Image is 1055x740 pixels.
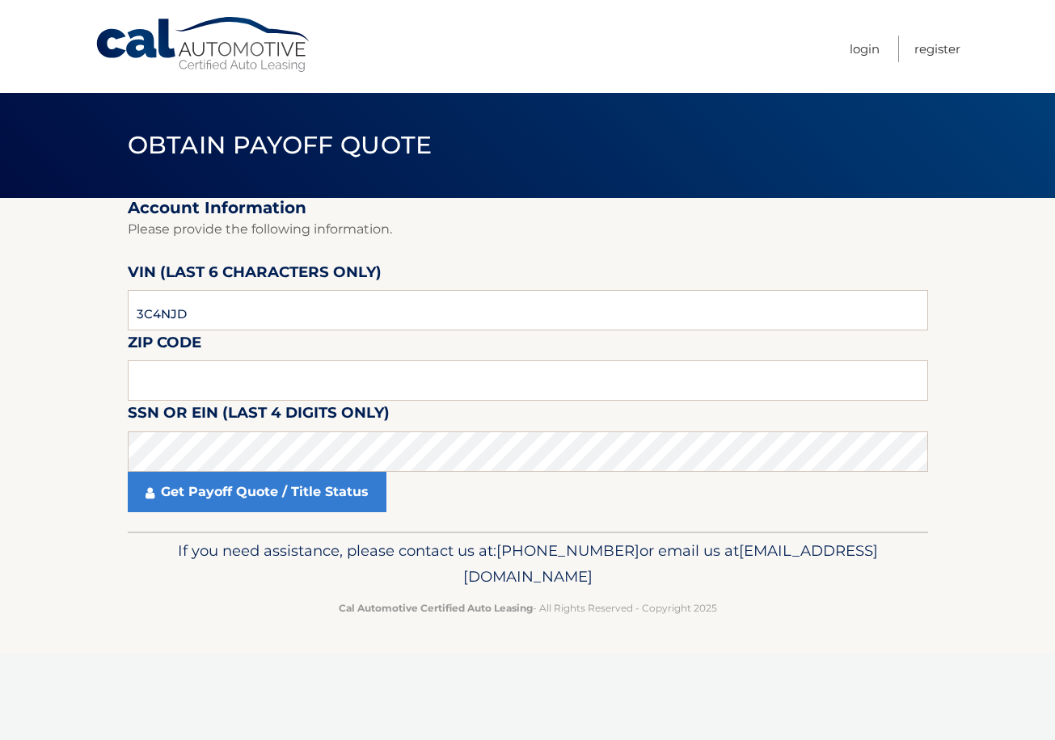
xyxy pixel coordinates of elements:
[914,36,960,62] a: Register
[128,472,386,512] a: Get Payoff Quote / Title Status
[138,538,918,590] p: If you need assistance, please contact us at: or email us at
[496,541,639,560] span: [PHONE_NUMBER]
[128,260,382,290] label: VIN (last 6 characters only)
[138,599,918,616] p: - All Rights Reserved - Copyright 2025
[95,16,313,74] a: Cal Automotive
[128,401,390,431] label: SSN or EIN (last 4 digits only)
[339,602,533,614] strong: Cal Automotive Certified Auto Leasing
[128,218,928,241] p: Please provide the following information.
[128,330,201,360] label: Zip Code
[128,130,433,160] span: Obtain Payoff Quote
[850,36,880,62] a: Login
[128,198,928,218] h2: Account Information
